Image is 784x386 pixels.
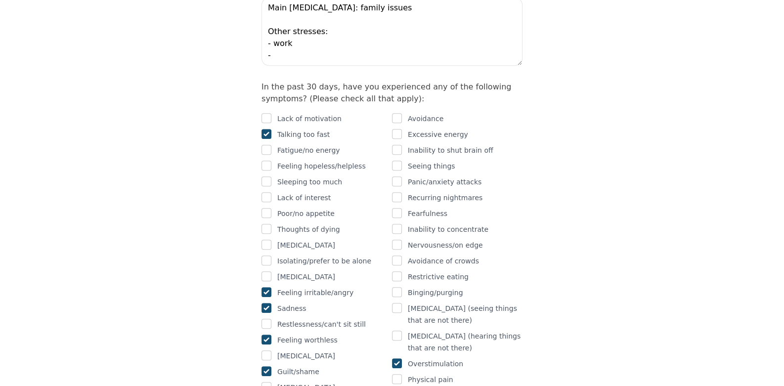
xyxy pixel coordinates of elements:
[277,176,342,188] p: Sleeping too much
[408,176,481,188] p: Panic/anxiety attacks
[277,302,306,314] p: Sadness
[277,113,342,125] p: Lack of motivation
[277,287,353,299] p: Feeling irritable/angry
[277,160,366,172] p: Feeling hopeless/helpless
[408,223,488,235] p: Inability to concentrate
[277,129,330,140] p: Talking too fast
[277,208,335,219] p: Poor/no appetite
[277,192,331,204] p: Lack of interest
[408,239,483,251] p: Nervousness/on edge
[408,330,523,354] p: [MEDICAL_DATA] (hearing things that are not there)
[277,239,335,251] p: [MEDICAL_DATA]
[408,113,443,125] p: Avoidance
[408,271,469,283] p: Restrictive eating
[261,82,511,103] label: In the past 30 days, have you experienced any of the following symptoms? (Please check all that a...
[408,192,482,204] p: Recurring nightmares
[408,358,463,370] p: Overstimulation
[408,255,479,267] p: Avoidance of crowds
[408,302,523,326] p: [MEDICAL_DATA] (seeing things that are not there)
[408,129,468,140] p: Excessive energy
[277,334,338,346] p: Feeling worthless
[277,318,366,330] p: Restlessness/can't sit still
[277,271,335,283] p: [MEDICAL_DATA]
[408,374,453,386] p: Physical pain
[408,208,447,219] p: Fearfulness
[277,255,371,267] p: Isolating/prefer to be alone
[277,223,340,235] p: Thoughts of dying
[277,366,319,378] p: Guilt/shame
[277,350,335,362] p: [MEDICAL_DATA]
[408,160,455,172] p: Seeing things
[277,144,340,156] p: Fatigue/no energy
[408,287,463,299] p: Binging/purging
[408,144,493,156] p: Inability to shut brain off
